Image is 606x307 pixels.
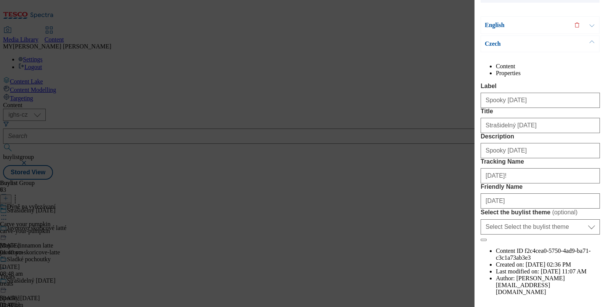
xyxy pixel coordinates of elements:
[481,108,600,115] label: Title
[526,261,571,268] span: [DATE] 02:36 PM
[541,268,587,275] span: [DATE] 11:07 AM
[485,21,565,29] p: English
[496,248,600,261] li: Content ID
[481,133,600,140] label: Description
[552,209,578,215] span: ( optional )
[481,143,600,158] input: Enter Description
[481,83,600,90] label: Label
[496,261,600,268] li: Created on:
[485,40,565,48] p: Czech
[496,63,600,70] li: Content
[481,209,600,216] label: Select the buylist theme
[496,275,600,296] li: Author:
[481,93,600,108] input: Enter Label
[481,193,600,209] input: Enter Friendly Name
[481,183,600,190] label: Friendly Name
[481,158,600,165] label: Tracking Name
[496,268,600,275] li: Last modified on:
[496,275,565,295] span: [PERSON_NAME][EMAIL_ADDRESS][DOMAIN_NAME]
[481,118,600,133] input: Enter Title
[496,248,591,261] span: f2c4cea0-5750-4ad9-ba71-c3c1a73ab3e3
[481,168,600,183] input: Enter Tracking Name
[496,70,600,77] li: Properties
